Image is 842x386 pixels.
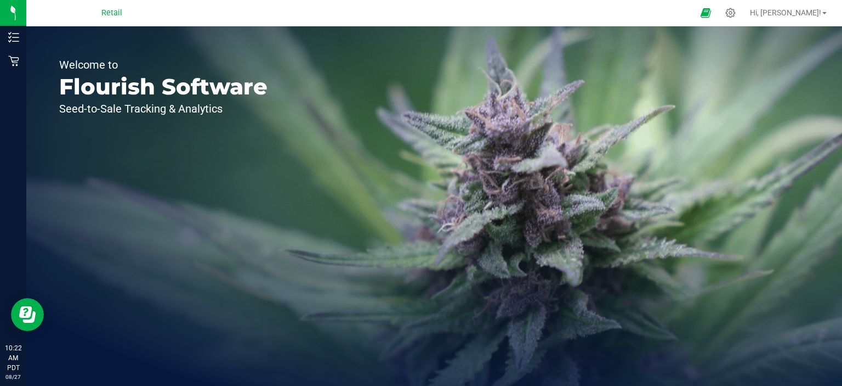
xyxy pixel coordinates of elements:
[693,2,718,24] span: Open Ecommerce Menu
[5,373,21,381] p: 08/27
[5,343,21,373] p: 10:22 AM PDT
[101,8,122,18] span: Retail
[8,32,19,43] inline-svg: Inventory
[750,8,821,17] span: Hi, [PERSON_NAME]!
[59,59,268,70] p: Welcome to
[724,8,737,18] div: Manage settings
[59,103,268,114] p: Seed-to-Sale Tracking & Analytics
[11,298,44,331] iframe: Resource center
[59,76,268,98] p: Flourish Software
[8,55,19,66] inline-svg: Retail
